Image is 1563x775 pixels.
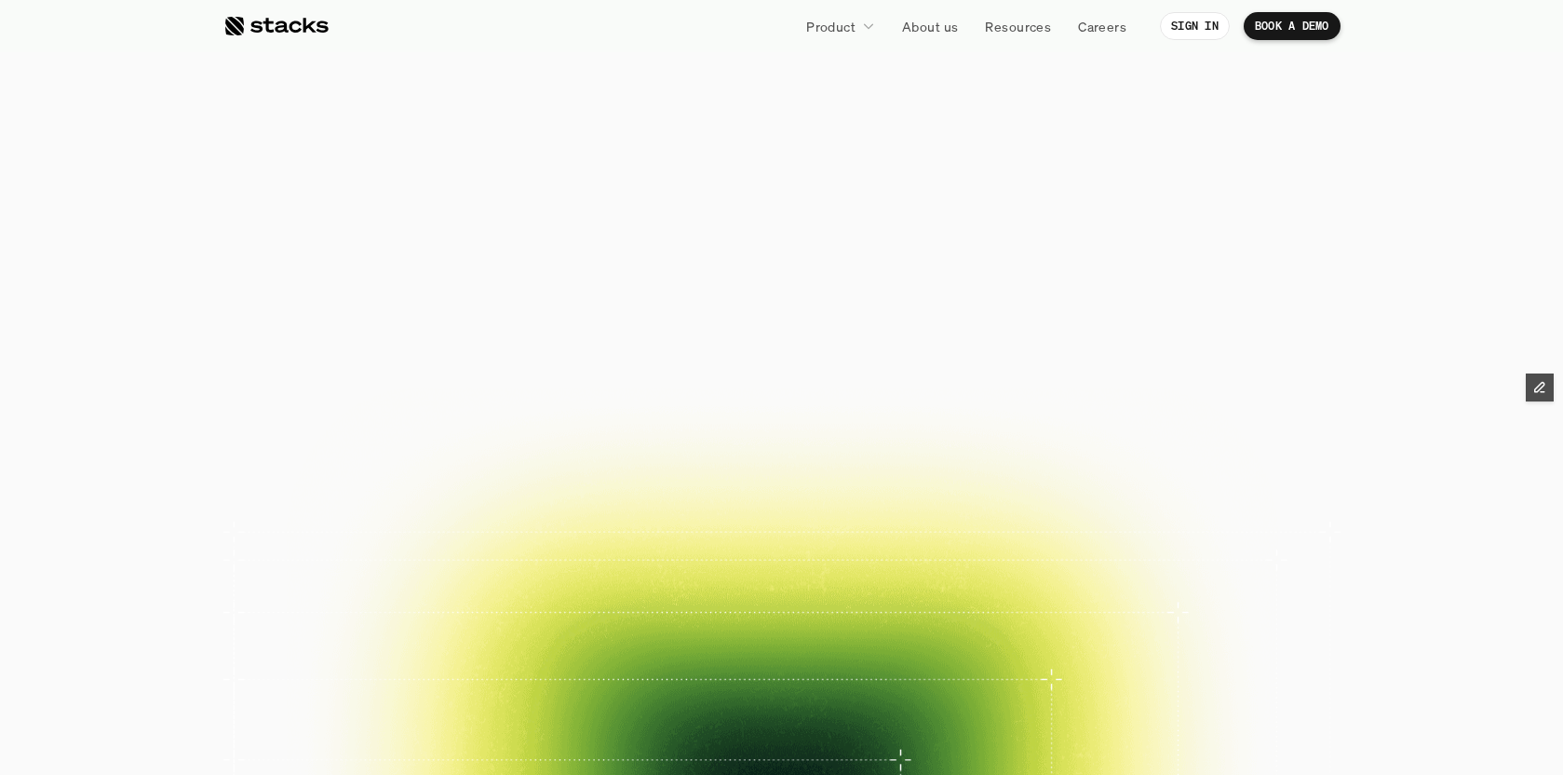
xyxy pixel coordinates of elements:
a: EXPLORE PRODUCT [767,394,973,440]
a: Case study [330,472,444,551]
h2: Case study [894,534,942,545]
p: Careers [1078,17,1126,36]
a: Resources [974,9,1062,43]
a: Careers [1067,9,1138,43]
h2: Case study [499,628,547,639]
p: EXPLORE PRODUCT [799,403,940,429]
p: BOOK A DEMO [1255,20,1329,33]
p: Product [806,17,856,36]
a: Case study [462,566,575,646]
button: Edit Framer Content [1526,374,1554,401]
h2: Case study [368,534,416,545]
a: Case study [462,472,575,551]
a: BOOK A DEMO [1244,12,1341,40]
p: About us [902,17,958,36]
span: financial [596,118,910,200]
p: Resources [985,17,1051,36]
a: About us [891,9,969,43]
a: BOOK A DEMO [590,394,758,440]
a: Case study [330,566,444,646]
a: Case study [856,472,970,551]
span: Reimagined. [554,203,1009,285]
p: SIGN IN [1171,20,1219,33]
span: close. [926,119,1127,201]
p: and more [1119,588,1233,603]
h2: Case study [499,534,547,545]
h2: Case study [368,628,416,639]
p: BOOK A DEMO [623,403,726,429]
a: SIGN IN [1160,12,1230,40]
span: The [436,118,581,200]
p: Close your books faster, smarter, and risk-free with Stacks, the AI tool for accounting teams. [553,313,1009,369]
